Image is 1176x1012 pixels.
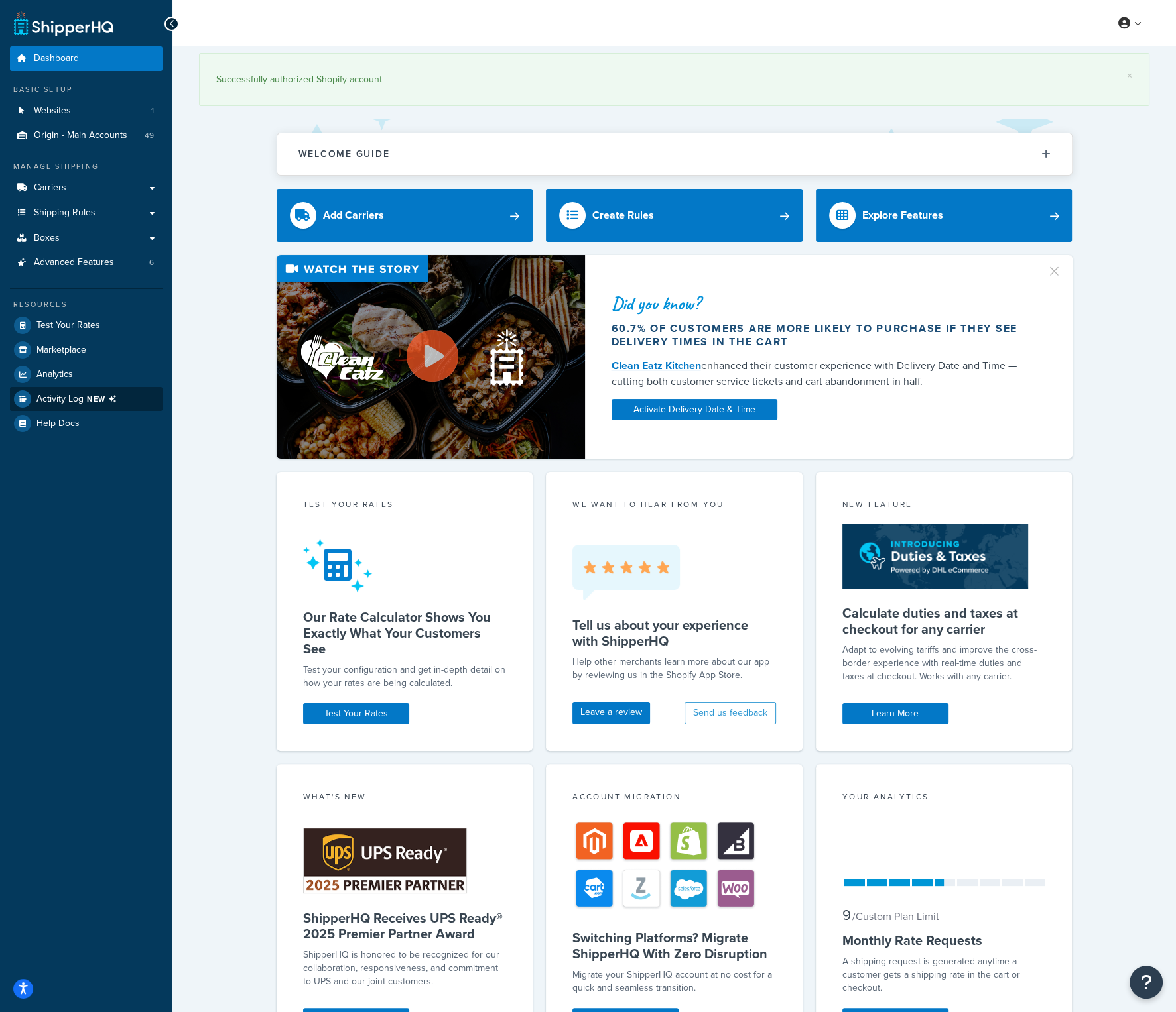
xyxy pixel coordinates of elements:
[572,968,776,995] div: Migrate your ShipperHQ account at no cost for a quick and seamless transition.
[34,182,66,194] span: Carriers
[10,84,163,95] div: Basic Setup
[36,418,80,429] span: Help Docs
[145,130,154,141] span: 49
[10,123,163,148] li: Origin - Main Accounts
[303,703,409,724] a: Test Your Rates
[842,605,1046,637] h5: Calculate duties and taxes at checkout for any carrier
[842,498,1046,514] div: New Feature
[10,363,163,386] a: Analytics
[685,702,776,724] button: Send us feedback
[612,358,1031,390] div: enhanced their customer experience with Delivery Date and Time — cutting both customer service ti...
[572,617,776,649] h5: Tell us about your experience with ShipperHQ
[546,189,803,242] a: Create Rules
[842,955,1046,995] div: A shipping request is generated anytime a customer gets a shipping rate in the cart or checkout.
[612,294,1031,313] div: Did you know?
[10,412,163,435] a: Help Docs
[10,99,163,123] a: Websites1
[34,257,114,268] span: Advanced Features
[10,338,163,362] a: Marketplace
[303,948,507,988] p: ShipperHQ is honored to be recognized for our collaboration, responsiveness, and commitment to UP...
[572,498,776,510] p: we want to hear from you
[592,206,654,225] div: Create Rules
[572,655,776,682] p: Help other merchants learn more about our app by reviewing us in the Shopify App Store.
[303,498,507,514] div: Test your rates
[216,70,1132,89] div: Successfully authorized Shopify account
[10,313,163,337] a: Test Your Rates
[277,189,533,242] a: Add Carriers
[36,369,73,380] span: Analytics
[34,105,71,117] span: Websites
[10,299,163,310] div: Resources
[303,663,507,690] div: Test your configuration and get in-depth detail on how your rates are being calculated.
[612,322,1031,349] div: 60.7% of customers are more likely to purchase if they see delivery times in the cart
[34,233,60,244] span: Boxes
[1130,966,1163,999] button: Open Resource Center
[10,251,163,275] a: Advanced Features6
[10,251,163,275] li: Advanced Features
[298,149,390,159] h2: Welcome Guide
[36,345,86,356] span: Marketplace
[842,791,1046,806] div: Your Analytics
[612,358,701,373] a: Clean Eatz Kitchen
[303,791,507,806] div: What's New
[10,387,163,411] li: [object Object]
[10,161,163,172] div: Manage Shipping
[149,257,154,268] span: 6
[862,206,943,225] div: Explore Features
[303,609,507,657] h5: Our Rate Calculator Shows You Exactly What Your Customers See
[1127,70,1132,81] a: ×
[87,394,122,404] span: NEW
[36,390,122,408] span: Activity Log
[10,99,163,123] li: Websites
[277,255,585,459] img: Video thumbnail
[10,201,163,225] a: Shipping Rules
[151,105,154,117] span: 1
[10,387,163,411] a: Activity LogNEW
[842,904,851,926] span: 9
[842,703,948,724] a: Learn More
[34,130,127,141] span: Origin - Main Accounts
[842,644,1046,683] p: Adapt to evolving tariffs and improve the cross-border experience with real-time duties and taxes...
[10,176,163,200] a: Carriers
[10,46,163,71] a: Dashboard
[36,320,100,331] span: Test Your Rates
[10,123,163,148] a: Origin - Main Accounts49
[277,133,1072,175] button: Welcome Guide
[323,206,384,225] div: Add Carriers
[572,930,776,962] h5: Switching Platforms? Migrate ShipperHQ With Zero Disruption
[816,189,1073,242] a: Explore Features
[572,791,776,806] div: Account Migration
[34,207,96,219] span: Shipping Rules
[303,910,507,942] h5: ShipperHQ Receives UPS Ready® 2025 Premier Partner Award
[842,932,1046,948] h5: Monthly Rate Requests
[10,226,163,251] a: Boxes
[572,702,650,724] a: Leave a review
[852,909,939,924] small: / Custom Plan Limit
[34,53,79,64] span: Dashboard
[612,399,777,420] a: Activate Delivery Date & Time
